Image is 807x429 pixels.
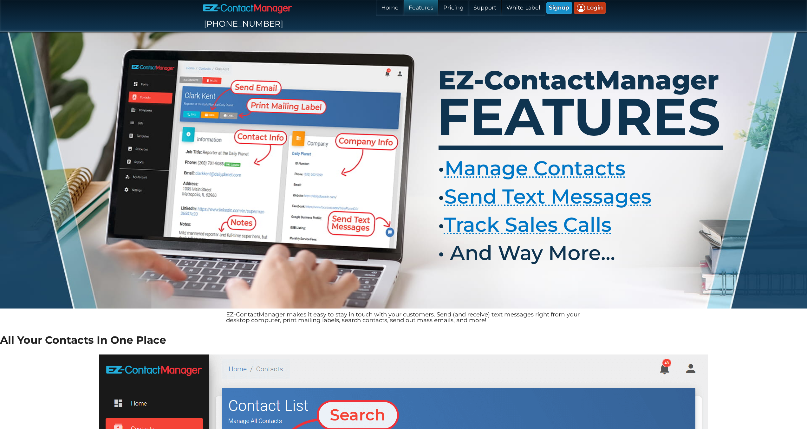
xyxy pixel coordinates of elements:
a: Send Text Messages [444,185,651,208]
img: EZ-ContactManager [203,3,292,14]
li: • And Way More... [438,242,750,265]
a: Manage Contacts [445,157,625,180]
a: Login [574,2,605,14]
li: • [438,157,750,180]
h1: EZ-ContactManager [409,68,748,143]
p: EZ-ContactManager makes it easy to stay in touch with your customers. Send (and receive) text mes... [226,312,581,323]
a: Track Sales Calls [444,214,611,237]
big: Features [409,93,748,142]
span: [PHONE_NUMBER] [204,19,283,29]
li: • [438,214,750,237]
li: • [438,185,750,209]
a: Signup [546,2,572,14]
